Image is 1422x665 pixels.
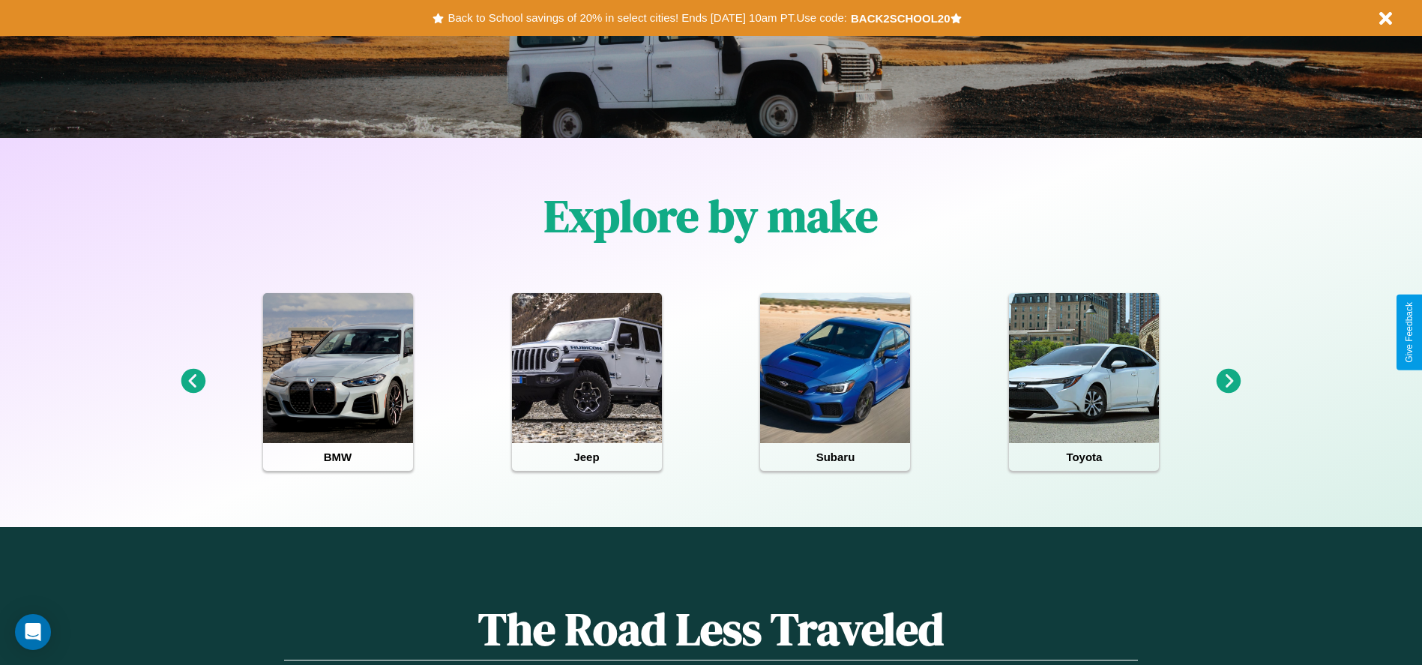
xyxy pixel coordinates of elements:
[1404,302,1415,363] div: Give Feedback
[544,185,878,247] h1: Explore by make
[15,614,51,650] div: Open Intercom Messenger
[851,12,950,25] b: BACK2SCHOOL20
[263,443,413,471] h4: BMW
[284,598,1137,661] h1: The Road Less Traveled
[760,443,910,471] h4: Subaru
[512,443,662,471] h4: Jeep
[1009,443,1159,471] h4: Toyota
[444,7,850,28] button: Back to School savings of 20% in select cities! Ends [DATE] 10am PT.Use code:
